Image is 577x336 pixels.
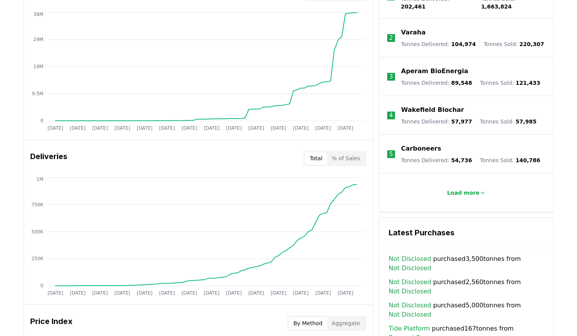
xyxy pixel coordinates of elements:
a: Wakefield Biochar [401,105,464,115]
tspan: [DATE] [181,290,197,295]
tspan: [DATE] [248,290,264,295]
tspan: [DATE] [203,125,219,130]
tspan: [DATE] [137,290,153,295]
tspan: [DATE] [248,125,264,130]
a: Not Disclosed [389,310,431,319]
a: Not Disclosed [389,264,431,273]
p: Tonnes Delivered : [401,79,472,87]
button: Total [305,152,327,165]
span: 1,663,824 [481,3,512,10]
tspan: [DATE] [137,125,153,130]
tspan: 1M [36,176,43,182]
p: Load more [447,189,479,197]
tspan: 29M [33,37,43,42]
tspan: [DATE] [315,125,331,130]
tspan: [DATE] [159,290,175,295]
a: Not Disclosed [389,287,431,296]
span: purchased 5,000 tonnes from [389,301,544,319]
p: Tonnes Sold : [480,118,536,125]
tspan: [DATE] [92,290,108,295]
tspan: [DATE] [226,125,242,130]
tspan: 9.5M [32,91,43,96]
a: Not Disclosed [389,301,431,310]
tspan: 38M [33,11,43,17]
span: 104,974 [451,41,476,47]
tspan: 0 [40,118,43,123]
tspan: [DATE] [338,125,353,130]
tspan: 0 [40,283,43,288]
a: Aperam BioEnergia [401,67,468,76]
span: 121,433 [515,80,540,86]
tspan: 750K [31,202,44,207]
span: 57,977 [451,118,472,125]
a: Not Disclosed [389,278,431,287]
h3: Deliveries [30,151,67,166]
tspan: [DATE] [181,125,197,130]
span: purchased 2,560 tonnes from [389,278,544,296]
tspan: [DATE] [70,290,86,295]
button: Load more [441,185,492,201]
span: 57,985 [515,118,536,125]
span: 54,736 [451,157,472,163]
tspan: 500K [31,229,44,234]
tspan: 250K [31,256,44,261]
a: Tide Platform [389,324,430,333]
span: 89,548 [451,80,472,86]
tspan: [DATE] [114,290,130,295]
a: Not Disclosed [389,254,431,264]
tspan: [DATE] [338,290,353,295]
p: 4 [389,111,393,120]
tspan: [DATE] [315,290,331,295]
p: Tonnes Sold : [480,79,540,87]
button: Aggregate [327,317,365,329]
tspan: [DATE] [270,125,286,130]
p: Tonnes Delivered : [401,156,472,164]
p: Tonnes Sold : [484,40,544,48]
span: purchased 3,500 tonnes from [389,254,544,273]
tspan: [DATE] [293,125,309,130]
button: By Method [289,317,327,329]
span: 220,307 [519,41,544,47]
p: Tonnes Delivered : [401,118,472,125]
tspan: [DATE] [70,125,86,130]
tspan: [DATE] [226,290,242,295]
p: 2 [389,33,393,43]
tspan: [DATE] [270,290,286,295]
p: 3 [389,72,393,81]
a: Carboneers [401,144,441,153]
h3: Latest Purchases [389,227,544,238]
tspan: [DATE] [293,290,309,295]
tspan: [DATE] [203,290,219,295]
tspan: [DATE] [47,290,63,295]
a: Varaha [401,28,425,37]
tspan: [DATE] [159,125,175,130]
button: % of Sales [327,152,365,165]
span: 202,461 [401,3,425,10]
tspan: [DATE] [92,125,108,130]
tspan: 19M [33,64,43,69]
p: 5 [389,149,393,159]
p: Tonnes Delivered : [401,40,476,48]
span: 140,786 [515,157,540,163]
h3: Price Index [30,315,72,331]
tspan: [DATE] [47,125,63,130]
tspan: [DATE] [114,125,130,130]
p: Tonnes Sold : [480,156,540,164]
